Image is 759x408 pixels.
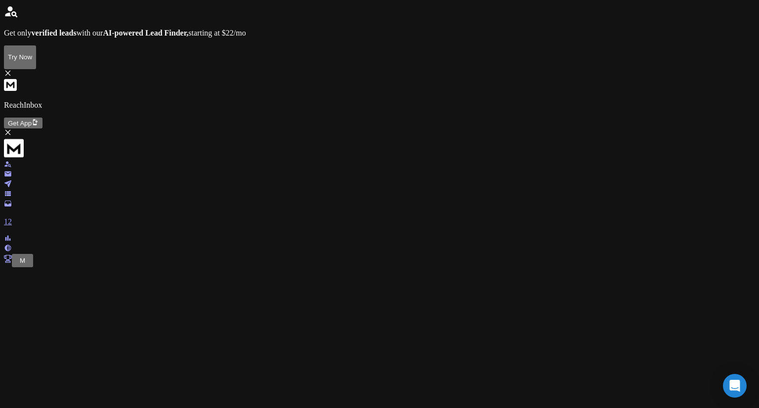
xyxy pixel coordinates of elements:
[4,101,755,110] p: ReachInbox
[4,29,755,38] p: Get only with our starting at $22/mo
[8,53,32,61] p: Try Now
[4,217,755,226] p: 12
[12,254,33,267] button: M
[4,118,42,128] button: Get App
[4,45,36,69] button: Try Now
[103,29,188,37] strong: AI-powered Lead Finder,
[32,29,77,37] strong: verified leads
[16,255,29,266] button: M
[4,201,755,226] a: 12
[4,138,24,158] img: logo
[723,374,747,398] div: Open Intercom Messenger
[20,257,25,264] span: M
